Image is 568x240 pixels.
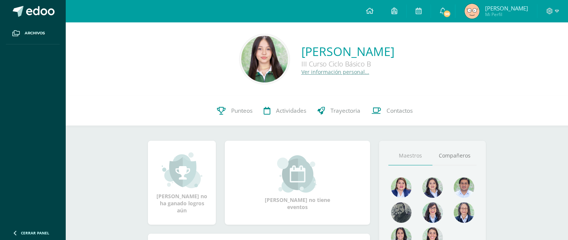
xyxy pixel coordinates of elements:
[277,155,318,193] img: event_small.png
[276,107,306,115] span: Actividades
[231,107,252,115] span: Punteos
[422,177,443,198] img: 45e5189d4be9c73150df86acb3c68ab9.png
[211,96,258,126] a: Punteos
[330,107,360,115] span: Trayectoria
[312,96,366,126] a: Trayectoria
[301,43,394,59] a: [PERSON_NAME]
[366,96,418,126] a: Contactos
[443,10,451,18] span: 98
[241,36,288,82] img: 11dfcd1e79fe03da27e1f72875a9533c.png
[388,146,432,165] a: Maestros
[21,230,49,236] span: Cerrar panel
[260,155,335,211] div: [PERSON_NAME] no tiene eventos
[301,68,369,75] a: Ver información personal...
[301,59,394,68] div: III Curso Ciclo Básico B
[432,146,477,165] a: Compañeros
[485,4,528,12] span: [PERSON_NAME]
[485,11,528,18] span: Mi Perfil
[454,202,474,223] img: 68491b968eaf45af92dd3338bd9092c6.png
[422,202,443,223] img: b1da893d1b21f2b9f45fcdf5240f8abd.png
[391,177,412,198] img: 135afc2e3c36cc19cf7f4a6ffd4441d1.png
[25,30,45,36] span: Archivos
[155,152,208,214] div: [PERSON_NAME] no ha ganado logros aún
[162,152,202,189] img: achievement_small.png
[391,202,412,223] img: 4179e05c207095638826b52d0d6e7b97.png
[387,107,413,115] span: Contactos
[465,4,479,19] img: 534664ee60f520b42d8813f001d89cd9.png
[454,177,474,198] img: 1e7bfa517bf798cc96a9d855bf172288.png
[6,22,60,44] a: Archivos
[258,96,312,126] a: Actividades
